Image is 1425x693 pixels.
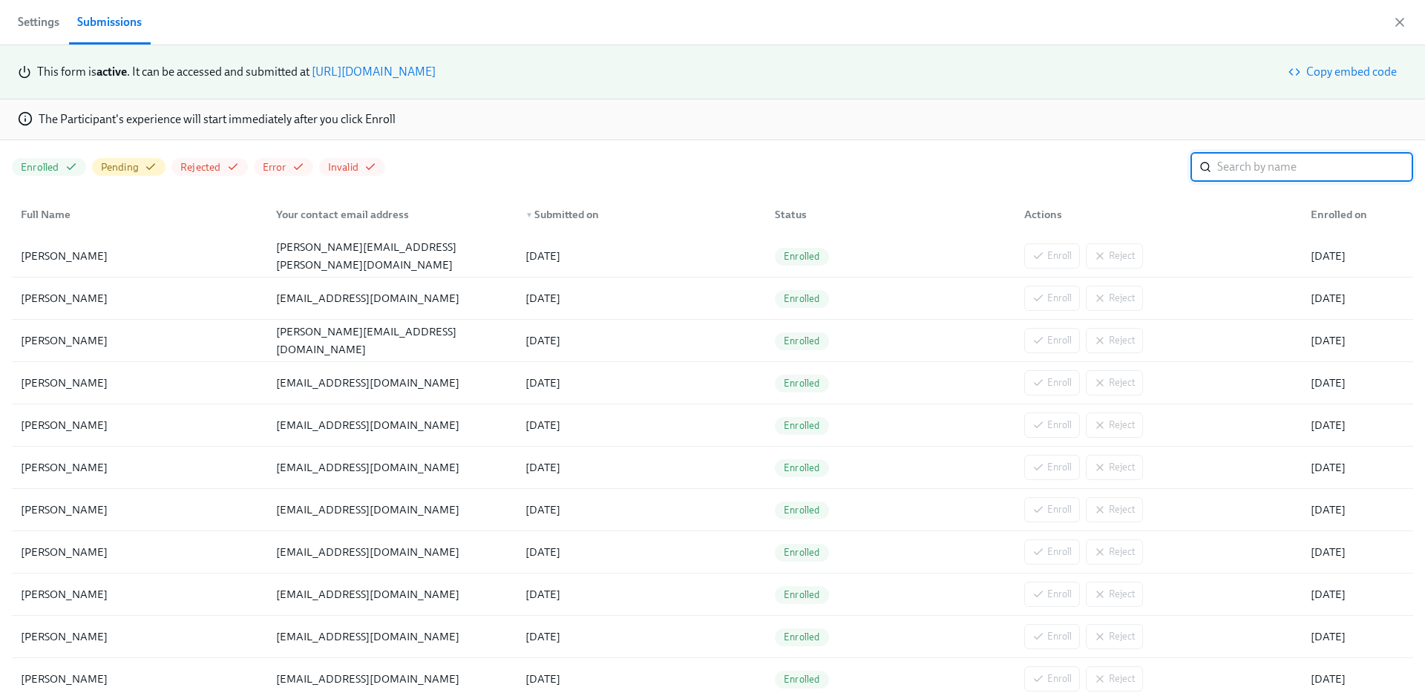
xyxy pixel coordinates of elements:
div: [PERSON_NAME][EMAIL_ADDRESS][DOMAIN_NAME][DATE]EnrolledEnrollReject[DATE] [12,616,1413,658]
div: [EMAIL_ADDRESS][DOMAIN_NAME] [270,585,514,603]
div: Submitted on [520,206,763,223]
div: [DATE] [1305,459,1410,476]
div: [PERSON_NAME][EMAIL_ADDRESS][DOMAIN_NAME][DATE]EnrolledEnrollReject[DATE] [12,531,1413,574]
div: [DATE] [1305,543,1410,561]
div: [PERSON_NAME] [15,585,264,603]
div: [DATE] [1305,585,1410,603]
span: Error [263,160,286,174]
button: Pending [92,158,166,176]
span: Enrolled [775,462,829,473]
div: [DATE] [520,670,763,688]
div: [PERSON_NAME] [15,670,264,688]
div: [DATE] [1305,628,1410,646]
span: Invalid [328,160,358,174]
div: [PERSON_NAME][EMAIL_ADDRESS][PERSON_NAME][DOMAIN_NAME] [270,238,514,274]
div: [DATE] [520,501,763,519]
div: [PERSON_NAME] [15,628,264,646]
div: [EMAIL_ADDRESS][DOMAIN_NAME] [270,416,514,434]
span: Enrolled [775,674,829,685]
div: [PERSON_NAME] [15,543,264,561]
div: [PERSON_NAME] [15,374,264,392]
div: [DATE] [1305,374,1410,392]
div: [EMAIL_ADDRESS][DOMAIN_NAME] [270,374,514,392]
span: Rejected [180,160,221,174]
span: Enrolled [775,589,829,600]
div: [DATE] [520,543,763,561]
div: [EMAIL_ADDRESS][DOMAIN_NAME] [270,459,514,476]
div: Submissions [77,12,142,33]
span: Enrolled [775,420,829,431]
div: [DATE] [520,459,763,476]
div: Status [769,206,1012,223]
div: Enrolled on [1305,206,1410,223]
span: Enrolled [775,335,829,346]
div: ▼Submitted on [514,200,763,229]
div: [PERSON_NAME] [15,247,264,265]
div: [DATE] [520,332,763,349]
div: [EMAIL_ADDRESS][DOMAIN_NAME] [270,543,514,561]
button: Enrolled [12,158,86,176]
div: [PERSON_NAME][EMAIL_ADDRESS][DOMAIN_NAME][DATE]EnrolledEnrollReject[DATE] [12,362,1413,404]
div: [DATE] [1305,332,1410,349]
span: Enrolled [775,293,829,304]
div: Your contact email address [270,206,514,223]
span: ▼ [525,211,533,219]
strong: active [96,65,127,79]
div: [PERSON_NAME][EMAIL_ADDRESS][DOMAIN_NAME] [270,323,514,358]
div: [DATE] [1305,501,1410,519]
span: This form is . It can be accessed and submitted at [37,65,309,79]
span: Enrolled [775,547,829,558]
span: Enrolled [775,505,829,516]
div: [DATE] [1305,247,1410,265]
div: Actions [1018,206,1299,223]
span: Enrolled [775,251,829,262]
div: Actions [1012,200,1299,229]
div: [DATE] [520,289,763,307]
div: [PERSON_NAME][EMAIL_ADDRESS][DOMAIN_NAME][DATE]EnrolledEnrollReject[DATE] [12,447,1413,489]
div: [PERSON_NAME][PERSON_NAME][EMAIL_ADDRESS][DOMAIN_NAME][DATE]EnrolledEnrollReject[DATE] [12,320,1413,362]
a: [URL][DOMAIN_NAME] [312,65,436,79]
div: [DATE] [1305,416,1410,434]
div: [PERSON_NAME] [15,332,264,349]
div: [PERSON_NAME] [15,459,264,476]
div: [PERSON_NAME][EMAIL_ADDRESS][DOMAIN_NAME][DATE]EnrolledEnrollReject[DATE] [12,277,1413,320]
div: [DATE] [520,416,763,434]
div: [PERSON_NAME][EMAIL_ADDRESS][DOMAIN_NAME][DATE]EnrolledEnrollReject[DATE] [12,489,1413,531]
div: [PERSON_NAME] [15,501,264,519]
span: Enrolled [21,160,59,174]
div: Enrolled on [1299,200,1410,229]
span: Enrolled [775,378,829,389]
input: Search by name [1217,152,1413,182]
button: Invalid [319,158,385,176]
div: [DATE] [520,585,763,603]
div: Status [763,200,1012,229]
button: Rejected [171,158,248,176]
button: Copy embed code [1281,57,1407,87]
span: Copy embed code [1291,65,1397,79]
div: [DATE] [520,374,763,392]
div: Your contact email address [264,200,514,229]
div: [PERSON_NAME][PERSON_NAME][EMAIL_ADDRESS][PERSON_NAME][DOMAIN_NAME][DATE]EnrolledEnrollReject[DATE] [12,235,1413,277]
p: The Participant's experience will start immediately after you click Enroll [39,111,396,128]
span: Enrolled [775,631,829,643]
div: [EMAIL_ADDRESS][DOMAIN_NAME] [270,628,514,646]
div: [EMAIL_ADDRESS][DOMAIN_NAME] [270,670,514,688]
div: [DATE] [1305,289,1410,307]
div: [DATE] [520,247,763,265]
button: Error [254,158,313,176]
div: [EMAIL_ADDRESS][DOMAIN_NAME] [270,289,514,307]
span: Settings [18,12,59,33]
div: Full Name [15,200,264,229]
div: [EMAIL_ADDRESS][DOMAIN_NAME] [270,501,514,519]
div: [PERSON_NAME] [15,289,264,307]
div: [DATE] [520,628,763,646]
span: Pending [101,160,139,174]
div: [PERSON_NAME][EMAIL_ADDRESS][DOMAIN_NAME][DATE]EnrolledEnrollReject[DATE] [12,574,1413,616]
div: [DATE] [1305,670,1410,688]
div: [PERSON_NAME][EMAIL_ADDRESS][DOMAIN_NAME][DATE]EnrolledEnrollReject[DATE] [12,404,1413,447]
div: Full Name [15,206,264,223]
div: [PERSON_NAME] [15,416,264,434]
